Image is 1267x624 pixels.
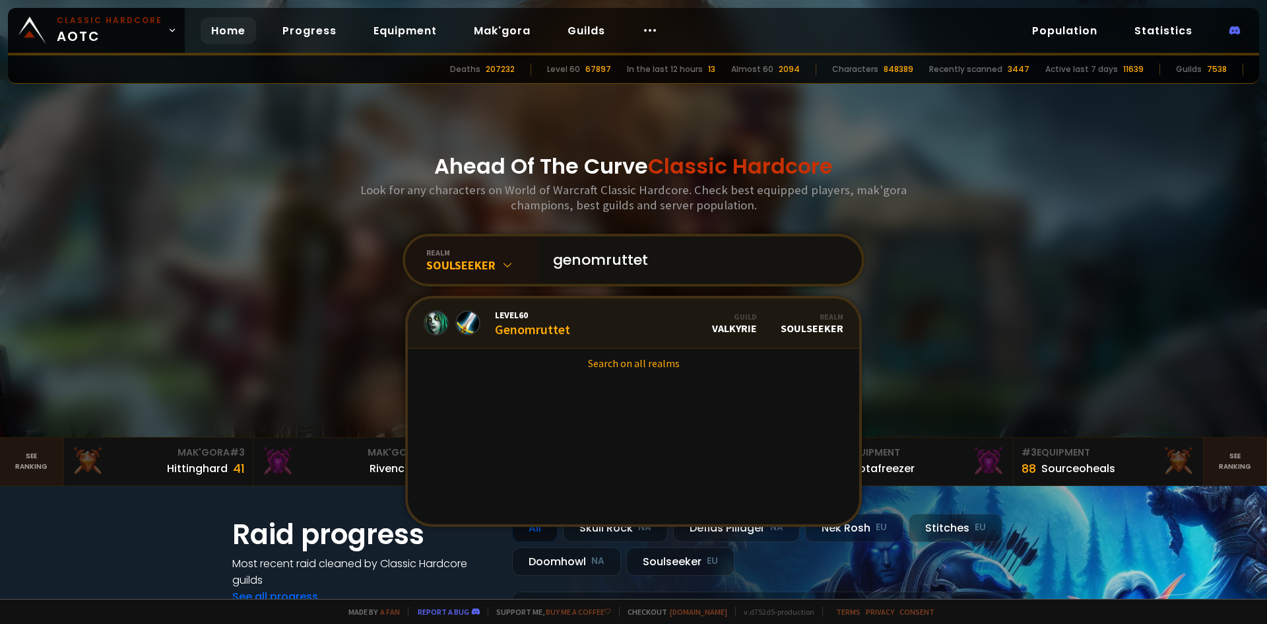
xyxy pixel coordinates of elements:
[1045,63,1118,75] div: Active last 7 days
[1041,460,1115,477] div: Sourceoheals
[707,555,718,568] small: EU
[380,607,400,617] a: a fan
[486,63,515,75] div: 207232
[876,521,887,534] small: EU
[272,17,347,44] a: Progress
[230,446,245,459] span: # 3
[426,258,537,273] div: Soulseeker
[1014,438,1204,485] a: #3Equipment88Sourceoheals
[546,607,611,617] a: Buy me a coffee
[408,298,859,349] a: Level60GenomruttetGuildValkyrieRealmSoulseeker
[648,151,833,181] span: Classic Hardcore
[781,312,843,322] div: Realm
[418,607,469,617] a: Report a bug
[1123,63,1144,75] div: 11639
[167,460,228,477] div: Hittinghard
[832,63,878,75] div: Characters
[1022,460,1036,477] div: 88
[708,63,715,75] div: 13
[63,438,253,485] a: Mak'Gora#3Hittinghard41
[341,607,400,617] span: Made by
[673,514,800,542] div: Defias Pillager
[779,63,800,75] div: 2094
[1022,446,1195,460] div: Equipment
[899,607,934,617] a: Consent
[363,17,447,44] a: Equipment
[512,547,621,576] div: Doomhowl
[450,63,480,75] div: Deaths
[495,309,570,337] div: Genomruttet
[201,17,256,44] a: Home
[836,607,861,617] a: Terms
[627,63,703,75] div: In the last 12 hours
[585,63,611,75] div: 67897
[929,63,1002,75] div: Recently scanned
[770,521,783,534] small: NA
[488,607,611,617] span: Support me,
[805,514,903,542] div: Nek'Rosh
[591,555,604,568] small: NA
[1124,17,1203,44] a: Statistics
[1022,446,1037,459] span: # 3
[261,446,435,460] div: Mak'Gora
[638,521,651,534] small: NA
[408,349,859,378] a: Search on all realms
[355,182,912,213] h3: Look for any characters on World of Warcraft Classic Hardcore. Check best equipped players, mak'g...
[426,248,537,258] div: realm
[884,63,913,75] div: 848389
[512,514,558,542] div: All
[1022,17,1108,44] a: Population
[463,17,541,44] a: Mak'gora
[434,151,833,182] h1: Ahead Of The Curve
[495,309,570,321] span: Level 60
[545,236,846,284] input: Search a character...
[232,514,496,555] h1: Raid progress
[670,607,727,617] a: [DOMAIN_NAME]
[731,63,773,75] div: Almost 60
[712,312,757,335] div: Valkyrie
[57,15,162,26] small: Classic Hardcore
[831,446,1005,460] div: Equipment
[735,607,814,617] span: v. d752d5 - production
[233,460,245,477] div: 41
[563,514,668,542] div: Skull Rock
[232,589,318,604] a: See all progress
[253,438,443,485] a: Mak'Gora#2Rivench100
[851,460,915,477] div: Notafreezer
[71,446,245,460] div: Mak'Gora
[712,312,757,322] div: Guild
[547,63,580,75] div: Level 60
[8,8,185,53] a: Classic HardcoreAOTC
[1008,63,1029,75] div: 3447
[57,15,162,46] span: AOTC
[232,555,496,588] h4: Most recent raid cleaned by Classic Hardcore guilds
[781,312,843,335] div: Soulseeker
[975,521,986,534] small: EU
[866,607,894,617] a: Privacy
[619,607,727,617] span: Checkout
[1207,63,1227,75] div: 7538
[824,438,1014,485] a: #2Equipment88Notafreezer
[1176,63,1202,75] div: Guilds
[557,17,616,44] a: Guilds
[370,460,411,477] div: Rivench
[1204,438,1267,485] a: Seeranking
[626,547,734,576] div: Soulseeker
[909,514,1002,542] div: Stitches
